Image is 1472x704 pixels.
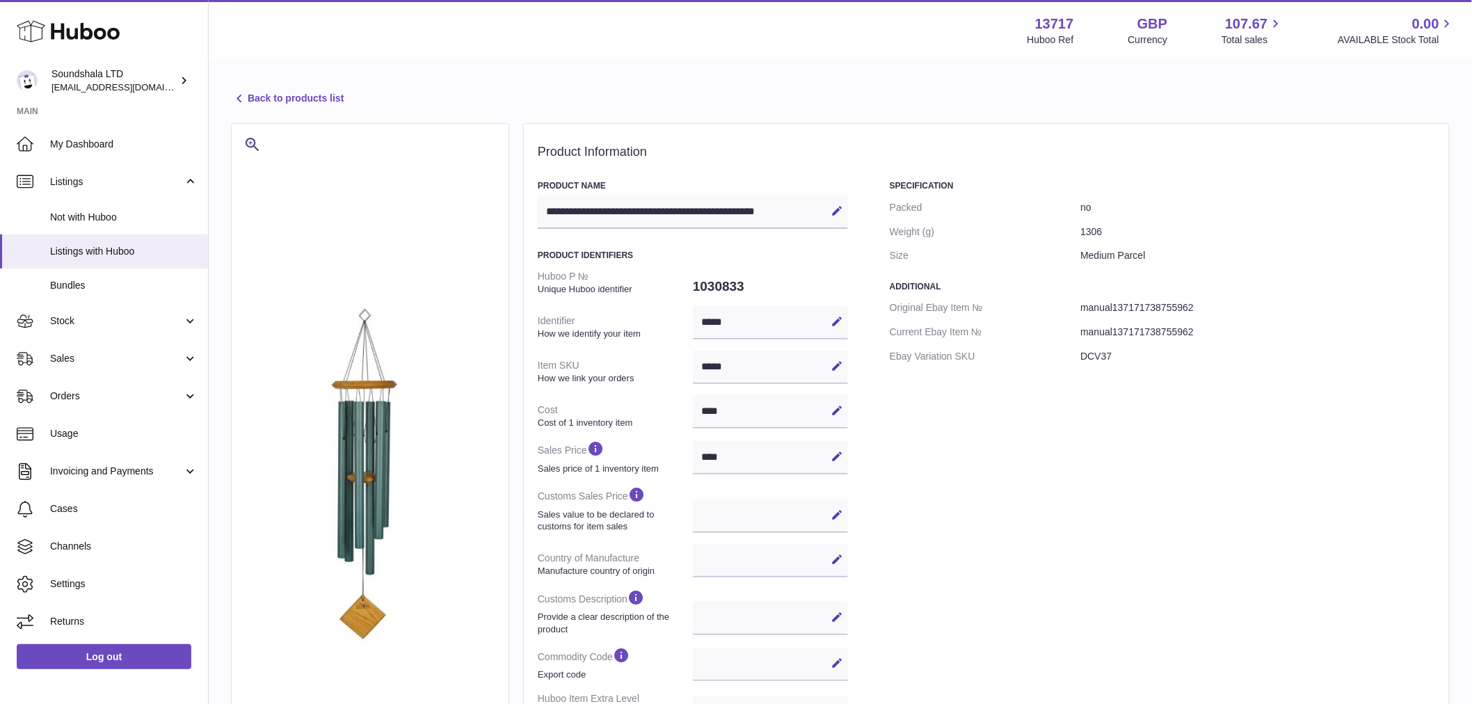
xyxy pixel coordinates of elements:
[538,434,693,480] dt: Sales Price
[538,250,848,261] h3: Product Identifiers
[538,309,693,345] dt: Identifier
[50,352,183,365] span: Sales
[538,398,693,434] dt: Cost
[50,138,198,151] span: My Dashboard
[1225,15,1267,33] span: 107.67
[538,583,693,641] dt: Customs Description
[890,296,1080,320] dt: Original Ebay Item №
[538,264,693,301] dt: Huboo P №
[1137,15,1167,33] strong: GBP
[1080,220,1435,244] dd: 1306
[890,281,1435,292] h3: Additional
[890,320,1080,344] dt: Current Ebay Item №
[538,611,689,635] strong: Provide a clear description of the product
[693,272,848,301] dd: 1030833
[1338,33,1455,47] span: AVAILABLE Stock Total
[50,175,183,189] span: Listings
[538,145,1435,160] h2: Product Information
[538,546,693,582] dt: Country of Manufacture
[890,195,1080,220] dt: Packed
[538,353,693,390] dt: Item SKU
[1027,33,1074,47] div: Huboo Ref
[1338,15,1455,47] a: 0.00 AVAILABLE Stock Total
[17,644,191,669] a: Log out
[538,509,689,533] strong: Sales value to be declared to customs for item sales
[1080,320,1435,344] dd: manual137171738755962
[538,372,689,385] strong: How we link your orders
[50,502,198,515] span: Cases
[1080,195,1435,220] dd: no
[51,81,205,93] span: [EMAIL_ADDRESS][DOMAIN_NAME]
[50,540,198,553] span: Channels
[246,307,495,642] img: 1738755962.JPG
[538,669,689,681] strong: Export code
[51,67,177,94] div: Soundshala LTD
[538,565,689,577] strong: Manufacture country of origin
[50,577,198,591] span: Settings
[890,243,1080,268] dt: Size
[538,180,848,191] h3: Product Name
[50,390,183,403] span: Orders
[538,328,689,340] strong: How we identify your item
[538,417,689,429] strong: Cost of 1 inventory item
[890,180,1435,191] h3: Specification
[1222,33,1283,47] span: Total sales
[1080,344,1435,369] dd: DCV37
[538,480,693,538] dt: Customs Sales Price
[1222,15,1283,47] a: 107.67 Total sales
[538,463,689,475] strong: Sales price of 1 inventory item
[50,465,183,478] span: Invoicing and Payments
[231,90,344,107] a: Back to products list
[1035,15,1074,33] strong: 13717
[50,279,198,292] span: Bundles
[1080,243,1435,268] dd: Medium Parcel
[50,211,198,224] span: Not with Huboo
[538,641,693,687] dt: Commodity Code
[538,283,689,296] strong: Unique Huboo identifier
[1412,15,1439,33] span: 0.00
[50,427,198,440] span: Usage
[50,245,198,258] span: Listings with Huboo
[1128,33,1168,47] div: Currency
[50,314,183,328] span: Stock
[50,615,198,628] span: Returns
[1080,296,1435,320] dd: manual137171738755962
[17,70,38,91] img: internalAdmin-13717@internal.huboo.com
[890,220,1080,244] dt: Weight (g)
[890,344,1080,369] dt: Ebay Variation SKU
